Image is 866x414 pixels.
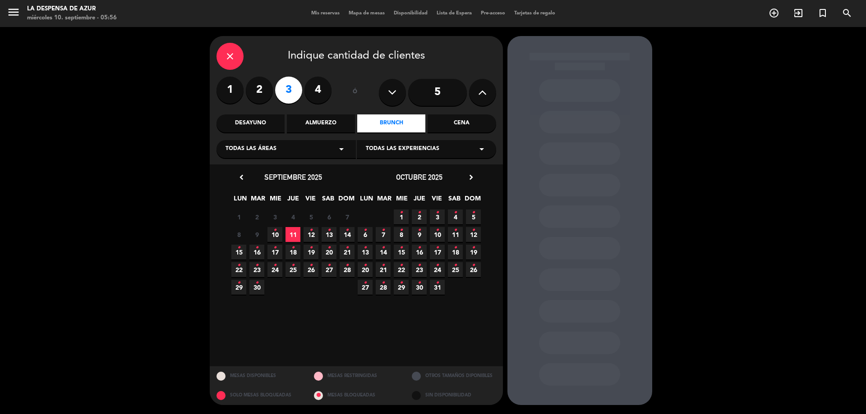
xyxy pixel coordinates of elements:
[472,223,475,237] i: •
[376,262,391,277] span: 21
[382,276,385,290] i: •
[233,193,248,208] span: LUN
[231,245,246,259] span: 15
[286,245,300,259] span: 18
[216,77,244,104] label: 1
[418,241,421,255] i: •
[465,193,479,208] span: DOM
[769,8,779,18] i: add_circle_outline
[322,209,336,224] span: 6
[237,276,240,290] i: •
[286,209,300,224] span: 4
[376,280,391,295] span: 28
[255,258,258,273] i: •
[364,258,367,273] i: •
[304,262,318,277] span: 26
[466,173,476,182] i: chevron_right
[27,5,117,14] div: La Despensa de Azur
[358,245,373,259] span: 13
[327,223,331,237] i: •
[429,193,444,208] span: VIE
[448,245,463,259] span: 18
[304,227,318,242] span: 12
[237,241,240,255] i: •
[273,223,276,237] i: •
[216,43,496,70] div: Indique cantidad de clientes
[430,262,445,277] span: 24
[291,258,295,273] i: •
[412,209,427,224] span: 2
[275,77,302,104] label: 3
[322,262,336,277] span: 27
[249,245,264,259] span: 16
[268,193,283,208] span: MIE
[340,209,355,224] span: 7
[309,241,313,255] i: •
[510,11,560,16] span: Tarjetas de regalo
[307,11,344,16] span: Mis reservas
[304,209,318,224] span: 5
[267,245,282,259] span: 17
[377,193,392,208] span: MAR
[287,114,355,132] div: Almuerzo
[327,258,331,273] i: •
[291,241,295,255] i: •
[344,11,389,16] span: Mapa de mesas
[432,11,476,16] span: Lista de Espera
[400,205,403,220] i: •
[466,245,481,259] span: 19
[436,241,439,255] i: •
[448,209,463,224] span: 4
[249,280,264,295] span: 30
[447,193,462,208] span: SAB
[345,258,349,273] i: •
[400,241,403,255] i: •
[418,205,421,220] i: •
[376,245,391,259] span: 14
[246,77,273,104] label: 2
[364,241,367,255] i: •
[430,280,445,295] span: 31
[286,227,300,242] span: 11
[472,205,475,220] i: •
[304,245,318,259] span: 19
[309,223,313,237] i: •
[216,114,285,132] div: Desayuno
[322,227,336,242] span: 13
[303,193,318,208] span: VIE
[341,77,370,108] div: ó
[267,227,282,242] span: 10
[436,205,439,220] i: •
[7,5,20,19] i: menu
[436,223,439,237] i: •
[400,258,403,273] i: •
[418,223,421,237] i: •
[405,366,503,386] div: OTROS TAMAÑOS DIPONIBLES
[394,193,409,208] span: MIE
[340,227,355,242] span: 14
[436,276,439,290] i: •
[400,276,403,290] i: •
[345,241,349,255] i: •
[430,245,445,259] span: 17
[321,193,336,208] span: SAB
[307,386,405,405] div: MESAS BLOQUEADAS
[267,262,282,277] span: 24
[309,258,313,273] i: •
[364,223,367,237] i: •
[225,51,235,62] i: close
[394,227,409,242] span: 8
[472,258,475,273] i: •
[255,241,258,255] i: •
[448,227,463,242] span: 11
[249,227,264,242] span: 9
[454,223,457,237] i: •
[250,193,265,208] span: MAR
[394,280,409,295] span: 29
[286,193,300,208] span: JUE
[336,144,347,155] i: arrow_drop_down
[472,241,475,255] i: •
[428,114,496,132] div: Cena
[396,173,442,182] span: octubre 2025
[418,276,421,290] i: •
